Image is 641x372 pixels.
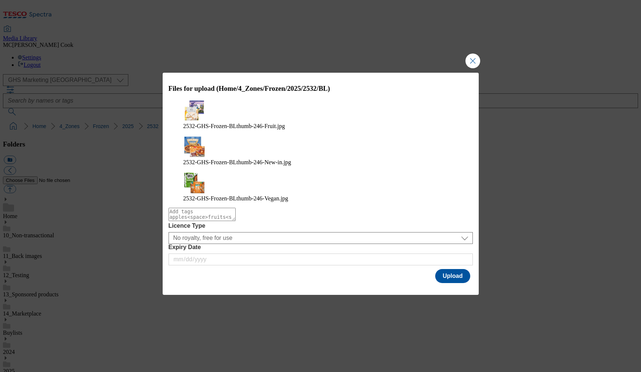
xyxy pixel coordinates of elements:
[183,99,205,121] img: preview
[163,73,479,295] div: Modal
[183,195,458,202] figcaption: 2532-GHS-Frozen-BLthumb-246-Vegan.jpg
[183,135,205,158] img: preview
[465,54,480,68] button: Close Modal
[435,269,470,283] button: Upload
[169,244,473,251] label: Expiry Date
[183,159,458,166] figcaption: 2532-GHS-Frozen-BLthumb-246-New-in.jpg
[169,85,473,93] h3: Files for upload (Home/4_Zones/Frozen/2025/2532/BL)
[183,172,205,194] img: preview
[169,223,473,229] label: Licence Type
[183,123,458,130] figcaption: 2532-GHS-Frozen-BLthumb-246-Fruit.jpg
